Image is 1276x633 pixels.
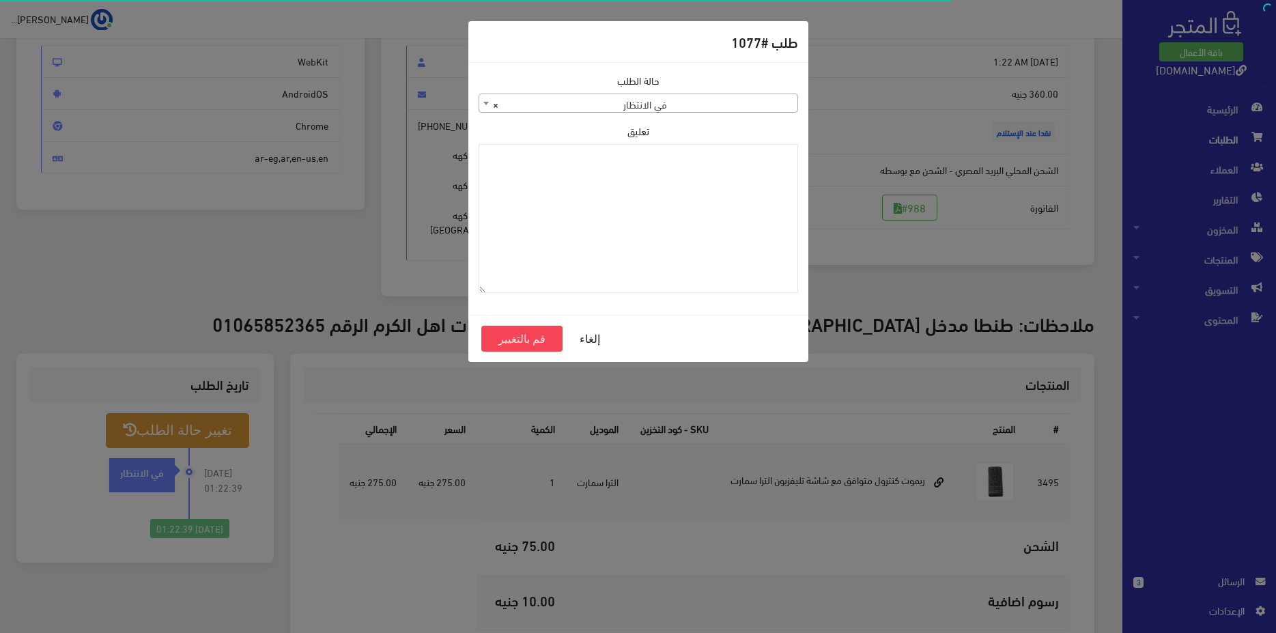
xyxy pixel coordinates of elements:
button: قم بالتغيير [481,326,563,352]
label: تعليق [627,124,649,139]
span: × [493,94,498,113]
span: في الانتظار [479,94,798,113]
label: حالة الطلب [617,73,660,88]
button: إلغاء [563,326,617,352]
h5: طلب #1077 [731,31,798,52]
